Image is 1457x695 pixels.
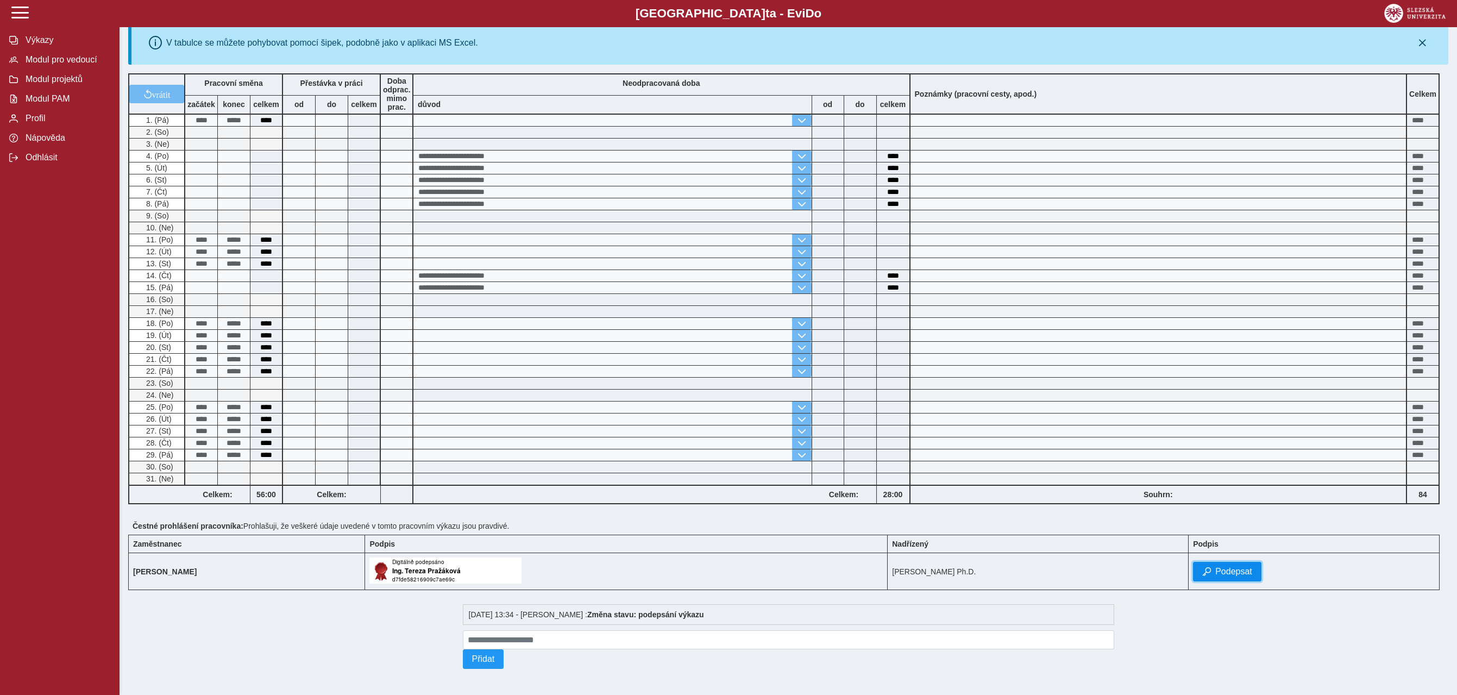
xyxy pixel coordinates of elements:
span: 12. (Út) [144,247,172,256]
b: Pracovní směna [204,79,262,87]
span: vrátit [152,90,171,98]
b: do [316,100,348,109]
b: Celkem: [185,490,250,499]
b: začátek [185,100,217,109]
span: Modul pro vedoucí [22,55,110,65]
b: Zaměstnanec [133,540,181,548]
b: Celkem: [283,490,380,499]
span: Podepsat [1215,567,1252,577]
span: 29. (Pá) [144,450,173,459]
span: Modul PAM [22,94,110,104]
span: Profil [22,114,110,123]
span: 3. (Ne) [144,140,169,148]
div: Prohlašuji, že veškeré údaje uvedené v tomto pracovním výkazu jsou pravdivé. [128,517,1448,535]
b: do [844,100,876,109]
span: D [805,7,814,20]
span: 7. (Čt) [144,187,167,196]
span: Odhlásit [22,153,110,162]
b: Doba odprac. mimo prac. [383,77,411,111]
b: konec [218,100,250,109]
span: 13. (St) [144,259,171,268]
b: důvod [418,100,441,109]
td: [PERSON_NAME] Ph.D. [888,553,1189,590]
b: od [812,100,844,109]
b: Souhrn: [1144,490,1173,499]
b: 56:00 [250,490,282,499]
button: Podepsat [1193,562,1261,581]
span: 6. (St) [144,176,167,184]
div: [DATE] 13:34 - [PERSON_NAME] : [463,604,1114,625]
span: 14. (Čt) [144,271,172,280]
span: 21. (Čt) [144,355,172,364]
div: V tabulce se můžete pohybovat pomocí šipek, podobně jako v aplikaci MS Excel. [166,38,478,48]
b: 28:00 [877,490,909,499]
span: t [765,7,769,20]
span: 9. (So) [144,211,169,220]
span: 10. (Ne) [144,223,174,232]
b: Nadřízený [892,540,928,548]
span: 25. (Po) [144,403,173,411]
img: Digitálně podepsáno uživatelem [369,558,522,584]
b: Celkem [1409,90,1436,98]
b: celkem [348,100,380,109]
span: Výkazy [22,35,110,45]
span: 18. (Po) [144,319,173,328]
b: Přestávka v práci [300,79,362,87]
span: Přidat [472,654,495,664]
span: 24. (Ne) [144,391,174,399]
span: 27. (St) [144,427,171,435]
span: 31. (Ne) [144,474,174,483]
span: 15. (Pá) [144,283,173,292]
span: 28. (Čt) [144,439,172,447]
span: 22. (Pá) [144,367,173,375]
b: [GEOGRAPHIC_DATA] a - Evi [33,7,1424,21]
span: 16. (So) [144,295,173,304]
button: Přidat [463,649,504,669]
button: vrátit [129,85,184,103]
b: Celkem: [812,490,876,499]
span: 17. (Ne) [144,307,174,316]
b: [PERSON_NAME] [133,567,197,576]
b: Podpis [1193,540,1219,548]
b: Čestné prohlášení pracovníka: [133,522,243,530]
span: 11. (Po) [144,235,173,244]
span: o [814,7,822,20]
b: Poznámky (pracovní cesty, apod.) [910,90,1041,98]
span: 30. (So) [144,462,173,471]
span: Nápověda [22,133,110,143]
b: Podpis [369,540,395,548]
span: 8. (Pá) [144,199,169,208]
span: 19. (Út) [144,331,172,340]
b: Změna stavu: podepsání výkazu [587,610,704,619]
span: 23. (So) [144,379,173,387]
span: 5. (Út) [144,164,167,172]
b: celkem [250,100,282,109]
span: 26. (Út) [144,415,172,423]
span: 2. (So) [144,128,169,136]
span: Modul projektů [22,74,110,84]
b: Neodpracovaná doba [623,79,700,87]
b: 84 [1407,490,1439,499]
span: 1. (Pá) [144,116,169,124]
span: 4. (Po) [144,152,169,160]
span: 20. (St) [144,343,171,352]
b: celkem [877,100,909,109]
img: logo_web_su.png [1384,4,1446,23]
b: od [283,100,315,109]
